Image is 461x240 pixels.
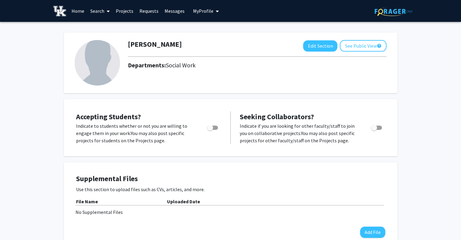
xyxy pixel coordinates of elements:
[76,122,195,144] p: Indicate to students whether or not you are willing to engage them in your work. You may also pos...
[369,122,385,131] div: Toggle
[113,0,136,22] a: Projects
[87,0,113,22] a: Search
[205,122,221,131] div: Toggle
[75,40,120,86] img: Profile Picture
[193,8,213,14] span: My Profile
[376,42,381,49] mat-icon: help
[375,7,413,16] img: ForagerOne Logo
[303,40,337,52] button: Edit Section
[76,186,385,193] p: Use this section to upload files such as CVs, articles, and more.
[136,0,162,22] a: Requests
[76,174,385,183] h4: Supplemental Files
[123,62,391,69] h2: Departments:
[128,40,182,49] h1: [PERSON_NAME]
[167,198,200,205] b: Uploaded Date
[5,213,26,235] iframe: Chat
[162,0,188,22] a: Messages
[75,208,386,216] div: No Supplemental Files
[68,0,87,22] a: Home
[53,6,66,16] img: University of Kentucky Logo
[166,61,195,69] span: Social Work
[76,112,141,121] span: Accepting Students?
[240,122,359,144] p: Indicate if you are looking for other faculty/staff to join you on collaborative projects. You ma...
[76,198,98,205] b: File Name
[340,40,386,52] button: See Public View
[240,112,314,121] span: Seeking Collaborators?
[360,227,385,238] button: Add File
